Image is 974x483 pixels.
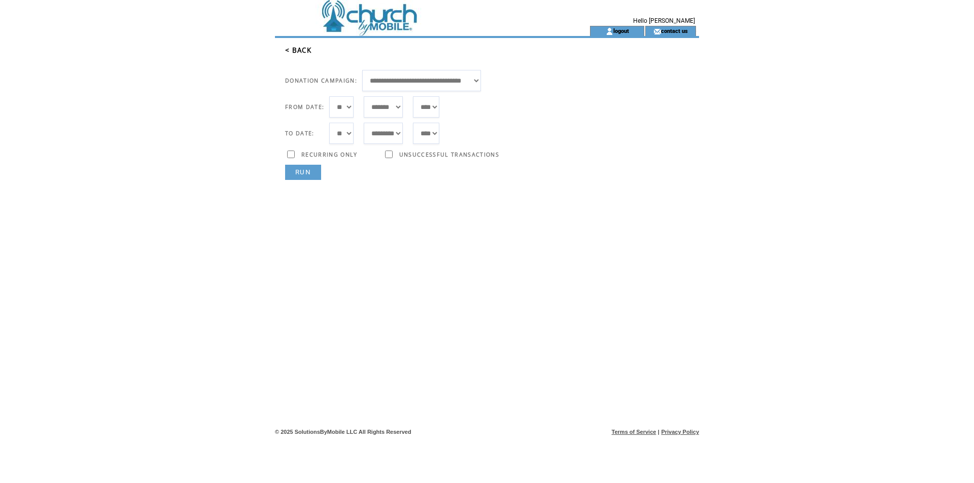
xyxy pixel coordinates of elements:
[661,429,699,435] a: Privacy Policy
[285,103,324,110] span: FROM DATE:
[285,46,311,55] a: < BACK
[653,27,661,35] img: contact_us_icon.gif
[661,27,688,34] a: contact us
[613,27,629,34] a: logout
[275,429,411,435] span: © 2025 SolutionsByMobile LLC All Rights Reserved
[633,17,695,24] span: Hello [PERSON_NAME]
[399,151,499,158] span: UNSUCCESSFUL TRANSACTIONS
[612,429,656,435] a: Terms of Service
[285,77,357,84] span: DONATION CAMPAIGN:
[285,130,315,137] span: TO DATE:
[285,165,321,180] a: RUN
[658,429,659,435] span: |
[606,27,613,35] img: account_icon.gif
[301,151,358,158] span: RECURRING ONLY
